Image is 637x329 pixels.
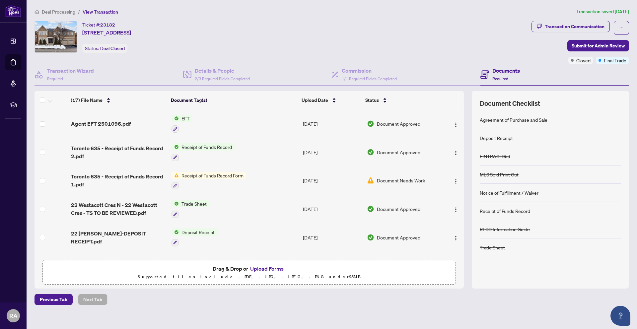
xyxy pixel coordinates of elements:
[82,21,115,29] div: Ticket #:
[367,177,374,184] img: Document Status
[43,260,456,285] span: Drag & Drop orUpload FormsSupported files include .PDF, .JPG, .JPEG, .PNG under25MB
[377,177,425,184] span: Document Needs Work
[610,306,630,326] button: Open asap
[531,21,610,32] button: Transaction Communication
[83,9,118,15] span: View Transaction
[68,91,168,109] th: (17) File Name
[42,9,75,15] span: Deal Processing
[82,44,127,53] div: Status:
[377,234,420,241] span: Document Approved
[545,21,604,32] div: Transaction Communication
[300,252,364,280] td: [DATE]
[5,5,21,17] img: logo
[172,229,179,236] img: Status Icon
[451,118,461,129] button: Logo
[453,179,459,184] img: Logo
[213,264,286,273] span: Drag & Drop or
[35,294,73,305] button: Previous Tab
[71,144,166,160] span: Toronto 635 - Receipt of Funds Record 2.pdf
[453,150,459,156] img: Logo
[567,40,629,51] button: Submit for Admin Review
[572,40,625,51] span: Submit for Admin Review
[47,273,452,281] p: Supported files include .PDF, .JPG, .JPEG, .PNG under 25 MB
[47,76,63,81] span: Required
[377,149,420,156] span: Document Approved
[451,204,461,214] button: Logo
[453,235,459,241] img: Logo
[172,200,209,218] button: Status IconTrade Sheet
[300,166,364,195] td: [DATE]
[480,134,513,142] div: Deposit Receipt
[47,67,94,75] h4: Transaction Wizard
[367,205,374,213] img: Document Status
[71,230,166,245] span: 22 [PERSON_NAME]-DEPOSIT RECEIPT.pdf
[195,67,250,75] h4: Details & People
[299,91,363,109] th: Upload Date
[453,207,459,212] img: Logo
[172,200,179,207] img: Status Icon
[248,264,286,273] button: Upload Forms
[363,91,440,109] th: Status
[179,143,235,151] span: Receipt of Funds Record
[492,67,520,75] h4: Documents
[71,97,103,104] span: (17) File Name
[172,172,246,190] button: Status IconReceipt of Funds Record Form
[480,244,505,251] div: Trade Sheet
[195,76,250,81] span: 2/3 Required Fields Completed
[300,195,364,223] td: [DATE]
[492,76,508,81] span: Required
[179,115,192,122] span: EFT
[480,153,510,160] div: FINTRAC ID(s)
[604,57,626,64] span: Final Trade
[71,172,166,188] span: Toronto 635 - Receipt of Funds Record 1.pdf
[78,8,80,16] li: /
[179,200,209,207] span: Trade Sheet
[619,26,624,30] span: ellipsis
[377,120,420,127] span: Document Approved
[300,109,364,138] td: [DATE]
[480,226,530,233] div: RECO Information Guide
[40,294,67,305] span: Previous Tab
[172,172,179,179] img: Status Icon
[172,143,235,161] button: Status IconReceipt of Funds Record
[480,171,519,178] div: MLS Sold Print Out
[480,116,547,123] div: Agreement of Purchase and Sale
[82,29,131,36] span: [STREET_ADDRESS]
[480,99,540,108] span: Document Checklist
[451,147,461,158] button: Logo
[172,143,179,151] img: Status Icon
[100,45,125,51] span: Deal Closed
[300,138,364,166] td: [DATE]
[480,189,538,196] div: Notice of Fulfillment / Waiver
[172,115,192,133] button: Status IconEFT
[9,311,18,320] span: RA
[300,223,364,252] td: [DATE]
[35,21,77,52] img: IMG-E11922479_1.jpg
[71,120,131,128] span: Agent EFT 2501096.pdf
[367,120,374,127] img: Document Status
[451,232,461,243] button: Logo
[576,57,591,64] span: Closed
[179,172,246,179] span: Receipt of Funds Record Form
[342,76,397,81] span: 1/1 Required Fields Completed
[365,97,379,104] span: Status
[71,201,166,217] span: 22 Westacott Cres N - 22 Westacott Cres - TS TO BE REVIEWED.pdf
[172,229,217,246] button: Status IconDeposit Receipt
[35,10,39,14] span: home
[453,122,459,127] img: Logo
[480,207,530,215] div: Receipt of Funds Record
[172,115,179,122] img: Status Icon
[451,175,461,186] button: Logo
[367,234,374,241] img: Document Status
[377,205,420,213] span: Document Approved
[168,91,299,109] th: Document Tag(s)
[367,149,374,156] img: Document Status
[78,294,107,305] button: Next Tab
[100,22,115,28] span: 23182
[179,229,217,236] span: Deposit Receipt
[342,67,397,75] h4: Commission
[302,97,328,104] span: Upload Date
[576,8,629,16] article: Transaction saved [DATE]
